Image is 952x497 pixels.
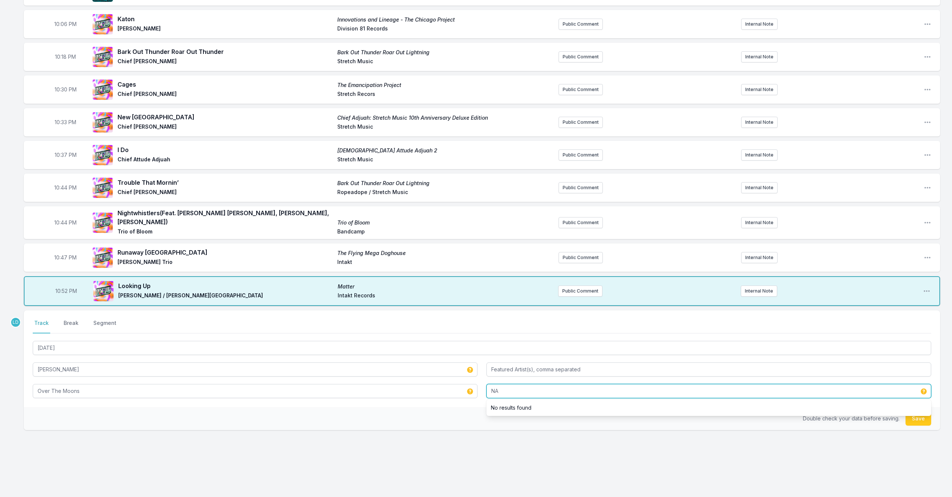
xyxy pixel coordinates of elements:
button: Internal Note [741,19,778,30]
button: Open playlist item options [924,86,931,93]
img: Matter [93,281,114,301]
span: Chief Adjuah: Stretch Music 10th Anniversary Deluxe Edition [337,114,553,122]
input: Featured Artist(s), comma separated [486,362,931,377]
img: Chief Adjuah: Stretch Music 10th Anniversary Deluxe Edition [92,112,113,133]
button: Public Comment [559,19,603,30]
span: Trouble That Mornin’ [118,178,333,187]
span: The Emancipation Project [337,81,553,89]
span: [DEMOGRAPHIC_DATA] Attude Adjuah 2 [337,147,553,154]
span: Bark Out Thunder Roar Out Lightning [337,180,553,187]
span: Bark Out Thunder Roar Out Lightning [337,49,553,56]
img: Bark Out Thunder Roar Out Lightning [92,46,113,67]
button: Internal Note [741,285,777,297]
span: Stretch Music [337,156,553,165]
input: Track Title [33,341,931,355]
img: The Flying Mega Doghouse [92,247,113,268]
button: Public Comment [558,285,602,297]
span: Chief [PERSON_NAME] [118,58,333,67]
span: The Flying Mega Doghouse [337,249,553,257]
span: New [GEOGRAPHIC_DATA] [118,113,333,122]
span: Nightwhistlers (Feat. [PERSON_NAME] [PERSON_NAME], [PERSON_NAME], [PERSON_NAME]) [118,209,333,226]
button: Internal Note [741,217,778,228]
span: Timestamp [54,184,77,191]
img: The Emancipation Project [92,79,113,100]
span: Timestamp [55,119,76,126]
input: Artist [33,362,477,377]
button: Open playlist item options [924,219,931,226]
span: Double check your data before saving. [803,415,900,422]
button: Open playlist item options [923,287,930,295]
span: Stretch Music [337,123,553,132]
button: Break [62,319,80,333]
input: Album Title [33,384,477,398]
img: Trio of Bloom [92,212,113,233]
span: Chief [PERSON_NAME] [118,90,333,99]
span: Timestamp [54,20,77,28]
span: Cages [118,80,333,89]
span: Timestamp [55,53,76,61]
span: Stretch Recors [337,90,553,99]
button: Open playlist item options [924,254,931,261]
span: Timestamp [55,86,77,93]
span: Timestamp [55,151,77,159]
button: Segment [92,319,118,333]
span: Stretch Music [337,58,553,67]
span: Chief [PERSON_NAME] [118,188,333,197]
button: Public Comment [559,182,603,193]
button: Internal Note [741,51,778,62]
span: [PERSON_NAME] / [PERSON_NAME][GEOGRAPHIC_DATA] [118,292,333,301]
img: Christian Attude Adjuah 2 [92,145,113,165]
button: Save [906,412,931,426]
span: Trio of Bloom [337,219,553,226]
img: Bark Out Thunder Roar Out Lightning [92,177,113,198]
button: Internal Note [741,252,778,263]
span: Division 81 Records [337,25,553,34]
span: I Do [118,145,333,154]
button: Internal Note [741,84,778,95]
span: Timestamp [54,254,77,261]
button: Public Comment [559,217,603,228]
button: Public Comment [559,149,603,161]
span: Matter [338,283,553,290]
span: Trio of Bloom [118,228,333,237]
button: Internal Note [741,117,778,128]
li: No results found [486,401,931,414]
button: Open playlist item options [924,20,931,28]
span: Looking Up [118,281,333,290]
span: Chief Attude Adjuah [118,156,333,165]
p: LeRoy Downs [10,317,21,327]
span: Chief [PERSON_NAME] [118,123,333,132]
button: Open playlist item options [924,53,931,61]
span: Runaway [GEOGRAPHIC_DATA] [118,248,333,257]
span: [PERSON_NAME] [118,25,333,34]
span: Ropeadope / Stretch Music [337,188,553,197]
span: Innovations and Lineage - The Chicago Project [337,16,553,23]
button: Open playlist item options [924,119,931,126]
span: Intakt [337,258,553,267]
button: Public Comment [559,84,603,95]
button: Public Comment [559,252,603,263]
button: Internal Note [741,149,778,161]
button: Internal Note [741,182,778,193]
span: Intakt Records [338,292,553,301]
button: Open playlist item options [924,151,931,159]
span: Bandcamp [337,228,553,237]
button: Public Comment [559,117,603,128]
span: Timestamp [55,287,77,295]
button: Track [33,319,50,333]
span: Bark Out Thunder Roar Out Thunder [118,47,333,56]
button: Open playlist item options [924,184,931,191]
img: Innovations and Lineage - The Chicago Project [92,14,113,35]
input: Record Label [486,384,931,398]
span: Katon [118,14,333,23]
span: Timestamp [54,219,77,226]
button: Public Comment [559,51,603,62]
span: [PERSON_NAME] Trio [118,258,333,267]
